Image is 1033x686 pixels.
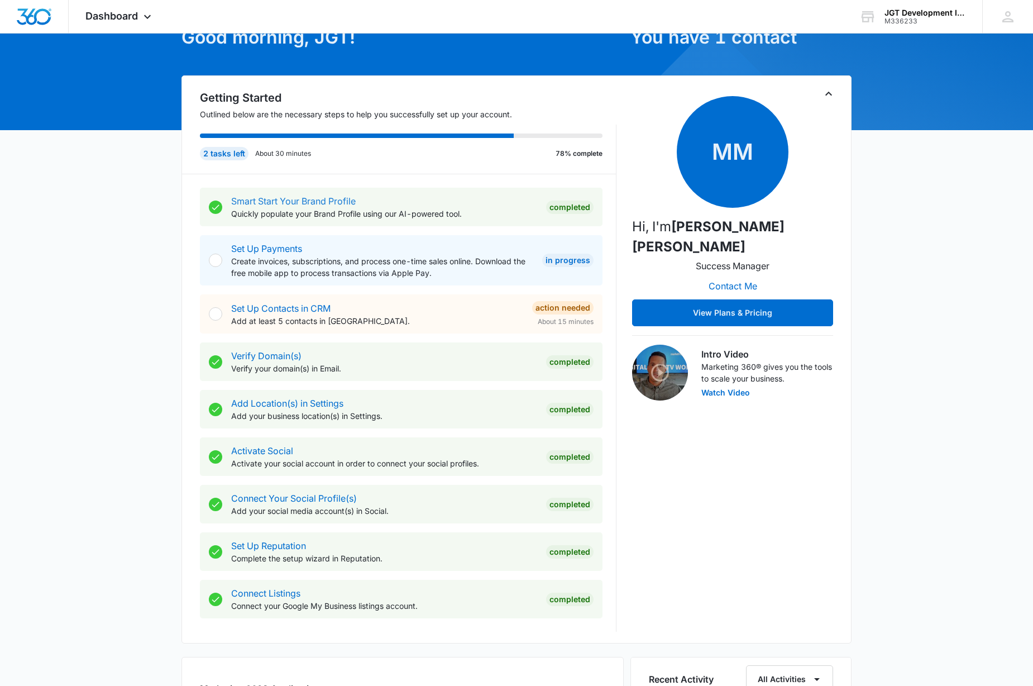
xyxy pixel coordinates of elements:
button: Watch Video [701,389,750,397]
div: Completed [546,545,594,559]
button: Contact Me [697,273,768,299]
a: Smart Start Your Brand Profile [231,196,356,207]
p: Quickly populate your Brand Profile using our AI-powered tool. [231,208,537,220]
p: Connect your Google My Business listings account. [231,600,537,612]
h1: You have 1 contact [630,24,852,51]
div: In Progress [542,254,594,267]
h1: Good morning, JGT! [181,24,624,51]
div: account id [884,17,966,25]
p: Add your social media account(s) in Social. [231,505,537,517]
strong: [PERSON_NAME] [PERSON_NAME] [632,218,785,255]
div: 2 tasks left [200,147,248,160]
h2: Getting Started [200,89,616,106]
p: Marketing 360® gives you the tools to scale your business. [701,361,833,384]
h3: Intro Video [701,347,833,361]
p: 78% complete [556,149,602,159]
div: Action Needed [532,301,594,315]
p: Add at least 5 contacts in [GEOGRAPHIC_DATA]. [231,315,523,327]
div: Completed [546,201,594,214]
div: Completed [546,355,594,369]
a: Set Up Contacts in CRM [231,303,331,314]
button: Toggle Collapse [822,87,835,101]
div: Completed [546,593,594,606]
p: Verify your domain(s) in Email. [231,363,537,374]
h6: Recent Activity [649,673,714,686]
div: account name [884,8,966,17]
img: Intro Video [632,345,688,401]
a: Activate Social [231,445,293,456]
span: About 15 minutes [538,317,594,327]
span: MM [677,96,788,208]
p: Add your business location(s) in Settings. [231,410,537,422]
div: Completed [546,498,594,511]
p: Create invoices, subscriptions, and process one-time sales online. Download the free mobile app t... [231,255,533,279]
p: Success Manager [696,259,769,273]
div: Completed [546,403,594,416]
a: Set Up Reputation [231,540,306,551]
span: Dashboard [85,10,138,22]
a: Connect Listings [231,588,300,599]
a: Add Location(s) in Settings [231,398,343,409]
p: Outlined below are the necessary steps to help you successfully set up your account. [200,108,616,120]
p: Activate your social account in order to connect your social profiles. [231,458,537,469]
p: Complete the setup wizard in Reputation. [231,552,537,564]
p: Hi, I'm [632,217,833,257]
button: View Plans & Pricing [632,299,833,326]
a: Connect Your Social Profile(s) [231,493,357,504]
div: Completed [546,450,594,464]
a: Set Up Payments [231,243,302,254]
a: Verify Domain(s) [231,350,302,361]
p: About 30 minutes [255,149,311,159]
